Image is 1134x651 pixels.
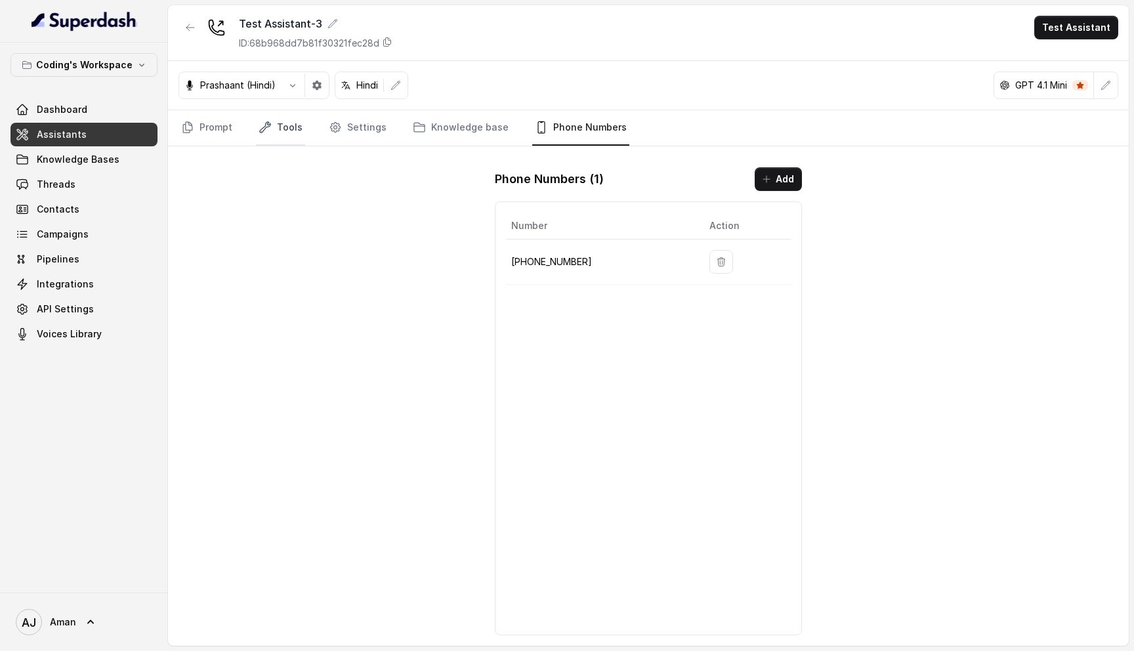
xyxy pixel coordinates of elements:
[699,213,791,240] th: Action
[10,123,157,146] a: Assistants
[10,198,157,221] a: Contacts
[10,322,157,346] a: Voices Library
[326,110,389,146] a: Settings
[31,10,137,31] img: light.svg
[495,169,604,190] h1: Phone Numbers ( 1 )
[239,37,379,50] p: ID: 68b968dd7b81f30321fec28d
[410,110,511,146] a: Knowledge base
[50,616,76,629] span: Aman
[37,303,94,316] span: API Settings
[178,110,235,146] a: Prompt
[239,16,392,31] div: Test Assistant-3
[1034,16,1118,39] button: Test Assistant
[37,178,75,191] span: Threads
[256,110,305,146] a: Tools
[999,80,1010,91] svg: openai logo
[37,228,89,241] span: Campaigns
[755,167,802,191] button: Add
[10,247,157,271] a: Pipelines
[10,148,157,171] a: Knowledge Bases
[37,253,79,266] span: Pipelines
[10,222,157,246] a: Campaigns
[200,79,276,92] p: Prashaant (Hindi)
[37,153,119,166] span: Knowledge Bases
[37,103,87,116] span: Dashboard
[37,203,79,216] span: Contacts
[10,297,157,321] a: API Settings
[37,278,94,291] span: Integrations
[10,98,157,121] a: Dashboard
[36,57,133,73] p: Coding's Workspace
[10,53,157,77] button: Coding's Workspace
[178,110,1118,146] nav: Tabs
[10,173,157,196] a: Threads
[10,604,157,640] a: Aman
[511,254,688,270] p: [PHONE_NUMBER]
[22,616,36,629] text: AJ
[506,213,699,240] th: Number
[37,327,102,341] span: Voices Library
[10,272,157,296] a: Integrations
[37,128,87,141] span: Assistants
[532,110,629,146] a: Phone Numbers
[1015,79,1067,92] p: GPT 4.1 Mini
[356,79,378,92] p: Hindi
